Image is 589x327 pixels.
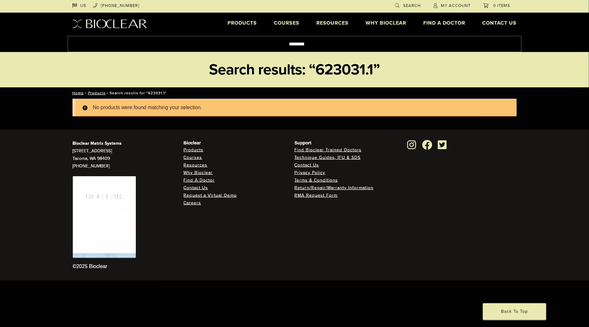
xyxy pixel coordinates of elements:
a: Resources [184,162,208,168]
a: Contact Us [482,20,517,26]
a: Find A Doctor [184,178,215,183]
a: Courses [274,20,300,26]
a: Bioclear [420,144,435,150]
a: Home [70,91,84,95]
span: Bioclear [184,140,201,145]
a: Resources [317,20,349,26]
span: / [84,91,88,95]
span: / [106,91,110,95]
a: Bioclear [406,144,419,150]
span: My Account [441,3,471,8]
a: Find A Doctor [424,20,465,26]
a: Careers [184,200,201,206]
a: Contact Us [184,185,208,190]
a: Products [88,91,106,95]
img: Bioclear [73,176,136,258]
a: Bioclear [436,144,449,150]
div: No products were found matching your selection. [72,99,517,116]
p: [STREET_ADDRESS] Tacoma, WA 98409 [PHONE_NUMBER] [73,140,184,170]
a: Courses [184,155,202,160]
a: Technique Guides, IFU & SDS [295,155,361,160]
img: Bioclear [72,19,147,28]
span: Support [295,140,312,145]
a: Why Bioclear [184,170,213,175]
a: Terms & Conditions [295,178,338,183]
a: Return/Repair/Warranty Information [295,185,374,190]
a: Products [228,20,257,26]
a: Privacy Policy [295,170,326,175]
strong: Bioclear Matrix Systems [73,141,122,146]
a: Find Bioclear Trained Doctors [295,147,362,153]
a: Products [184,147,204,153]
a: RMA Request Form [295,193,338,198]
a: Request a Virtual Demo [184,193,237,198]
span: Search [403,3,421,8]
a: Why Bioclear [366,20,407,26]
nav: Search results for “623031.1” [68,87,522,99]
a: Contact Us [295,162,319,168]
span: 0 items [494,3,511,8]
a: Back To Top [483,303,546,320]
div: ©2025 Bioclear [73,263,517,270]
